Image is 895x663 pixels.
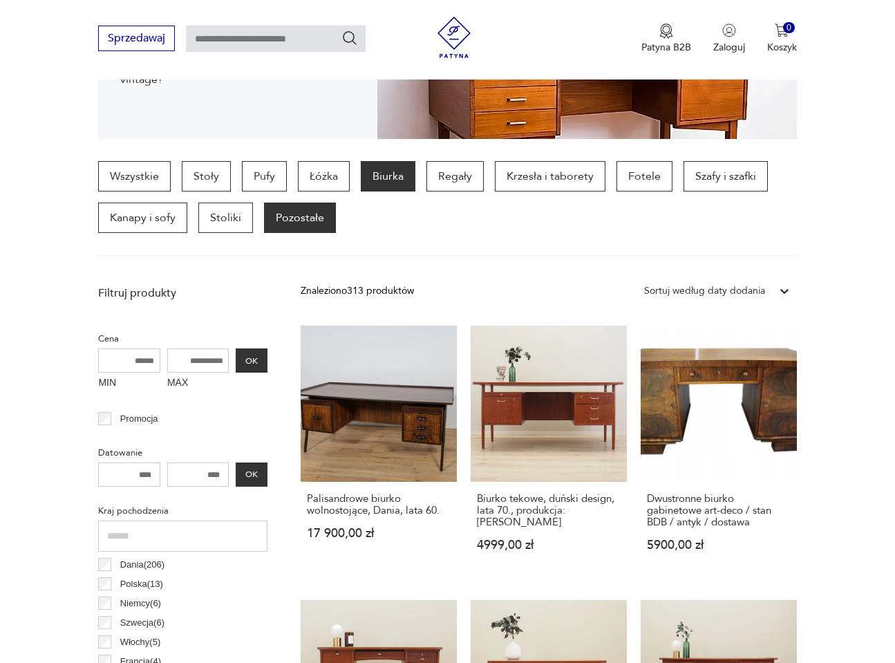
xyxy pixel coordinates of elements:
[182,161,231,192] a: Stoły
[775,24,789,37] img: Ikona koszyka
[659,24,673,39] img: Ikona medalu
[120,557,164,572] p: Dania ( 206 )
[647,539,791,551] p: 5900,00 zł
[426,161,484,192] a: Regały
[301,326,457,578] a: Palisandrowe biurko wolnostojące, Dania, lata 60.Palisandrowe biurko wolnostojące, Dania, lata 60...
[98,161,171,192] a: Wszystkie
[477,539,621,551] p: 4999,00 zł
[167,373,229,395] label: MAX
[307,527,451,539] p: 17 900,00 zł
[98,203,187,233] a: Kanapy i sofy
[307,493,451,516] h3: Palisandrowe biurko wolnostojące, Dania, lata 60.
[120,577,163,592] p: Polska ( 13 )
[236,348,267,373] button: OK
[616,161,672,192] a: Fotele
[495,161,605,192] a: Krzesła i taborety
[477,493,621,528] h3: Biurko tekowe, duński design, lata 70., produkcja: [PERSON_NAME]
[713,41,745,54] p: Zaloguj
[713,24,745,54] button: Zaloguj
[433,17,475,58] img: Patyna - sklep z meblami i dekoracjami vintage
[341,30,358,46] button: Szukaj
[644,283,765,299] div: Sortuj według daty dodania
[264,203,336,233] a: Pozostałe
[298,161,350,192] a: Łóżka
[783,22,795,34] div: 0
[120,411,158,427] p: Promocja
[242,161,287,192] a: Pufy
[98,503,267,519] p: Kraj pochodzenia
[641,24,691,54] button: Patyna B2B
[471,326,627,578] a: Biurko tekowe, duński design, lata 70., produkcja: DaniaBiurko tekowe, duński design, lata 70., p...
[647,493,791,528] h3: Dwustronne biurko gabinetowe art-deco / stan BDB / antyk / dostawa
[120,615,164,631] p: Szwecja ( 6 )
[98,331,267,346] p: Cena
[641,41,691,54] p: Patyna B2B
[236,463,267,487] button: OK
[684,161,768,192] a: Szafy i szafki
[98,35,175,44] a: Sprzedawaj
[98,445,267,460] p: Datowanie
[198,203,253,233] a: Stoliki
[641,24,691,54] a: Ikona medaluPatyna B2B
[98,26,175,51] button: Sprzedawaj
[767,24,797,54] button: 0Koszyk
[361,161,415,192] a: Biurka
[641,326,797,578] a: Dwustronne biurko gabinetowe art-deco / stan BDB / antyk / dostawaDwustronne biurko gabinetowe ar...
[120,635,161,650] p: Włochy ( 5 )
[767,41,797,54] p: Koszyk
[722,24,736,37] img: Ikonka użytkownika
[98,373,160,395] label: MIN
[120,596,161,611] p: Niemcy ( 6 )
[301,283,414,299] div: Znaleziono 313 produktów
[98,286,267,301] p: Filtruj produkty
